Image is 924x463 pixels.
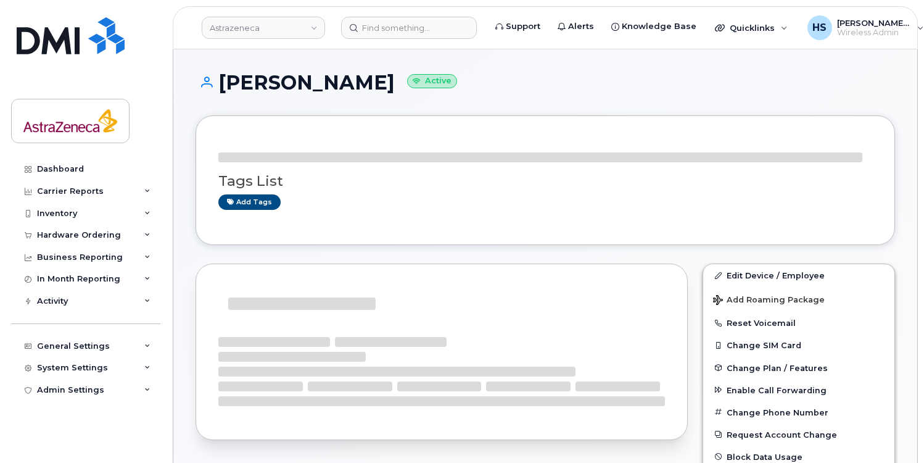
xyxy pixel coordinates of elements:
button: Change Plan / Features [703,357,894,379]
h3: Tags List [218,173,872,189]
h1: [PERSON_NAME] [196,72,895,93]
button: Change Phone Number [703,401,894,423]
button: Reset Voicemail [703,312,894,334]
button: Enable Call Forwarding [703,379,894,401]
span: Enable Call Forwarding [727,385,827,394]
a: Add tags [218,194,281,210]
small: Active [407,74,457,88]
button: Request Account Change [703,423,894,446]
button: Change SIM Card [703,334,894,356]
span: Add Roaming Package [713,295,825,307]
button: Add Roaming Package [703,286,894,312]
a: Edit Device / Employee [703,264,894,286]
span: Change Plan / Features [727,363,828,372]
